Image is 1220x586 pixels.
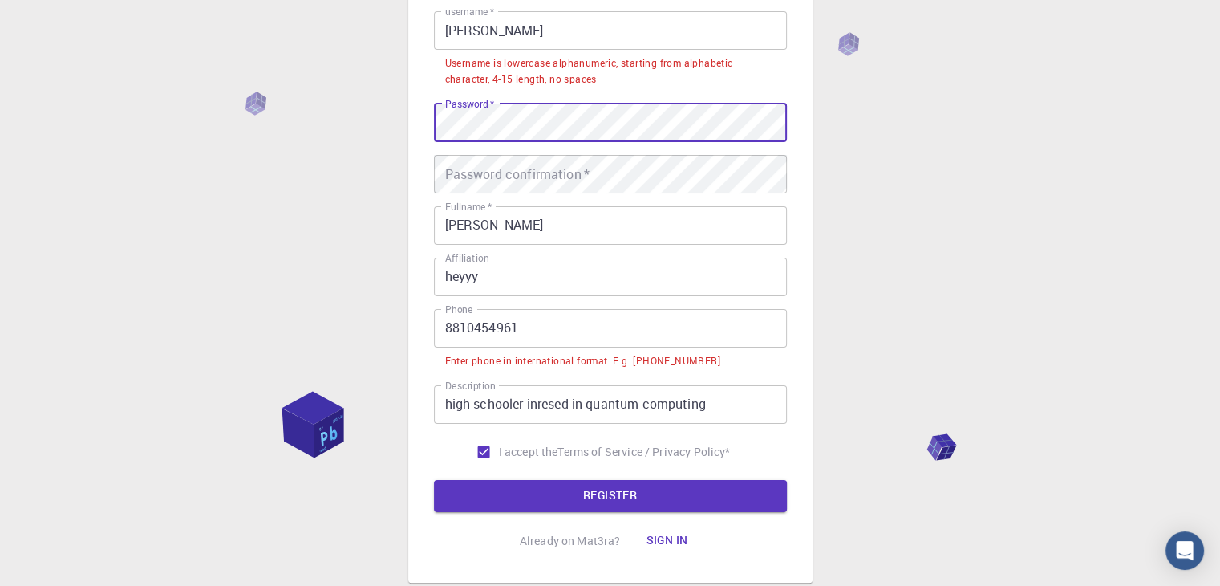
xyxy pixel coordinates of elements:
[445,200,492,214] label: Fullname
[557,444,730,460] a: Terms of Service / Privacy Policy*
[445,97,494,111] label: Password
[445,303,472,316] label: Phone
[499,444,558,460] span: I accept the
[520,533,621,549] p: Already on Mat3ra?
[445,379,496,393] label: Description
[1165,531,1204,570] div: Open Intercom Messenger
[445,5,494,18] label: username
[633,525,700,557] button: Sign in
[557,444,730,460] p: Terms of Service / Privacy Policy *
[445,55,776,87] div: Username is lowercase alphanumeric, starting from alphabetic character, 4-15 length, no spaces
[445,251,488,265] label: Affiliation
[434,480,787,512] button: REGISTER
[445,353,720,369] div: Enter phone in international format. E.g. [PHONE_NUMBER]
